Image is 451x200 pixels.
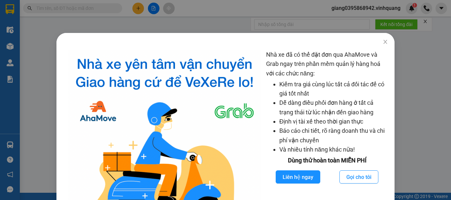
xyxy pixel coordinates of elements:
span: Liên hệ ngay [283,173,313,181]
button: Gọi cho tôi [339,170,378,184]
li: Và nhiều tính năng khác nữa! [279,145,388,154]
span: Gọi cho tôi [346,173,371,181]
div: Dùng thử hoàn toàn MIỄN PHÍ [266,156,388,165]
li: Kiểm tra giá cùng lúc tất cả đối tác để có giá tốt nhất [279,80,388,99]
button: Close [376,33,395,51]
li: Định vị tài xế theo thời gian thực [279,117,388,126]
span: close [383,39,388,44]
li: Dễ dàng điều phối đơn hàng ở tất cả trạng thái từ lúc nhận đến giao hàng [279,98,388,117]
li: Báo cáo chi tiết, rõ ràng doanh thu và chi phí vận chuyển [279,126,388,145]
button: Liên hệ ngay [276,170,320,184]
